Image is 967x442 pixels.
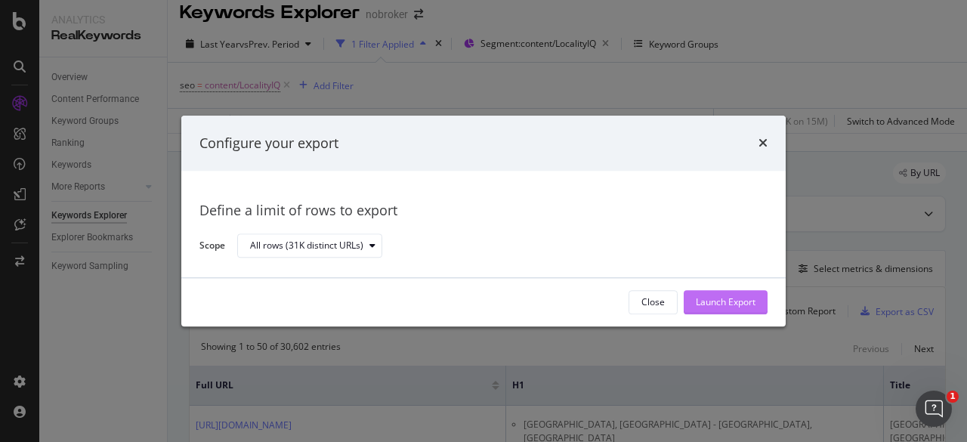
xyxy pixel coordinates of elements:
button: Close [629,290,678,314]
div: Close [641,296,665,309]
div: All rows (31K distinct URLs) [250,242,363,251]
div: times [758,134,768,153]
iframe: Intercom live chat [916,391,952,427]
div: modal [181,116,786,326]
label: Scope [199,239,225,255]
div: Configure your export [199,134,338,153]
div: Launch Export [696,296,755,309]
div: Define a limit of rows to export [199,202,768,221]
button: Launch Export [684,290,768,314]
button: All rows (31K distinct URLs) [237,234,382,258]
span: 1 [947,391,959,403]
